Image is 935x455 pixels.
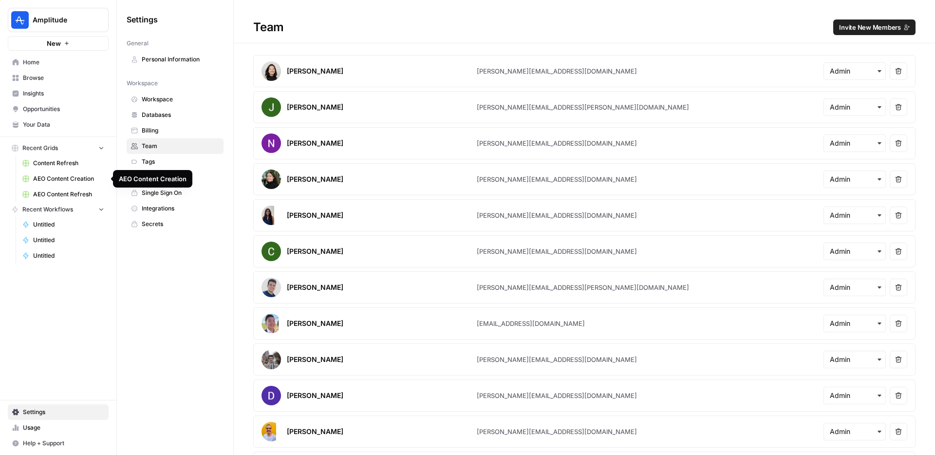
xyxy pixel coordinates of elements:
span: Insights [23,89,104,98]
span: Home [23,58,104,67]
img: avatar [262,133,281,153]
span: Recent Grids [22,144,58,152]
div: [PERSON_NAME] [287,319,343,328]
a: AEO Content Refresh [18,187,109,202]
span: Personal Information [142,55,219,64]
a: AEO Content Creation [18,171,109,187]
div: [PERSON_NAME] [287,210,343,220]
a: Single Sign On [127,185,224,201]
img: avatar [262,61,281,81]
a: Secrets [127,216,224,232]
span: Tags [142,157,219,166]
a: Browse [8,70,109,86]
span: Invite New Members [839,22,901,32]
span: Team [142,142,219,151]
a: Billing [127,123,224,138]
button: New [8,36,109,51]
span: Settings [23,408,104,417]
span: Untitled [33,236,104,245]
input: Admin [830,138,879,148]
div: [PERSON_NAME] [287,391,343,400]
a: Untitled [18,232,109,248]
span: Amplitude [33,15,92,25]
img: avatar [262,278,281,297]
span: Workspace [127,79,158,88]
div: [PERSON_NAME] [287,138,343,148]
a: Home [8,55,109,70]
a: Integrations [127,201,224,216]
button: Recent Workflows [8,202,109,217]
a: Your Data [8,117,109,133]
span: Secrets [142,220,219,228]
div: [PERSON_NAME][EMAIL_ADDRESS][DOMAIN_NAME] [477,66,637,76]
a: Content Refresh [18,155,109,171]
span: Single Sign On [142,189,219,197]
span: Databases [142,111,219,119]
div: [PERSON_NAME] [287,427,343,436]
span: Settings [127,14,158,25]
div: [PERSON_NAME] [287,102,343,112]
img: avatar [262,422,276,441]
img: Amplitude Logo [11,11,29,29]
div: [PERSON_NAME][EMAIL_ADDRESS][DOMAIN_NAME] [477,138,637,148]
a: Usage [8,420,109,436]
span: Billing [142,126,219,135]
input: Admin [830,355,879,364]
div: [PERSON_NAME] [287,174,343,184]
input: Admin [830,174,879,184]
input: Admin [830,391,879,400]
div: [PERSON_NAME][EMAIL_ADDRESS][PERSON_NAME][DOMAIN_NAME] [477,102,689,112]
span: Workspace [142,95,219,104]
button: Help + Support [8,436,109,451]
button: Workspace: Amplitude [8,8,109,32]
a: API Providers [127,170,224,185]
a: Team [127,138,224,154]
span: Usage [23,423,104,432]
button: Recent Grids [8,141,109,155]
div: [PERSON_NAME][EMAIL_ADDRESS][DOMAIN_NAME] [477,427,637,436]
a: Databases [127,107,224,123]
img: avatar [262,350,281,369]
span: Integrations [142,204,219,213]
span: Opportunities [23,105,104,114]
img: avatar [262,206,274,225]
a: Insights [8,86,109,101]
div: [PERSON_NAME] [287,283,343,292]
div: [EMAIL_ADDRESS][DOMAIN_NAME] [477,319,585,328]
div: [PERSON_NAME][EMAIL_ADDRESS][DOMAIN_NAME] [477,355,637,364]
span: Help + Support [23,439,104,448]
div: [PERSON_NAME][EMAIL_ADDRESS][DOMAIN_NAME] [477,174,637,184]
img: avatar [262,314,279,333]
img: avatar [262,170,281,189]
input: Admin [830,210,879,220]
input: Admin [830,283,879,292]
span: AEO Content Refresh [33,190,104,199]
div: Team [234,19,935,35]
div: [PERSON_NAME][EMAIL_ADDRESS][DOMAIN_NAME] [477,391,637,400]
button: Invite New Members [833,19,916,35]
input: Admin [830,246,879,256]
span: Untitled [33,251,104,260]
span: New [47,38,61,48]
input: Admin [830,102,879,112]
img: avatar [262,386,281,405]
a: Workspace [127,92,224,107]
a: Personal Information [127,52,224,67]
span: Content Refresh [33,159,104,168]
div: [PERSON_NAME] [287,355,343,364]
img: avatar [262,97,281,117]
span: AEO Content Creation [33,174,104,183]
span: Your Data [23,120,104,129]
div: [PERSON_NAME] [287,246,343,256]
span: API Providers [142,173,219,182]
span: Untitled [33,220,104,229]
div: [PERSON_NAME][EMAIL_ADDRESS][DOMAIN_NAME] [477,210,637,220]
div: [PERSON_NAME] [287,66,343,76]
a: Settings [8,404,109,420]
a: Untitled [18,217,109,232]
div: [PERSON_NAME][EMAIL_ADDRESS][PERSON_NAME][DOMAIN_NAME] [477,283,689,292]
div: [PERSON_NAME][EMAIL_ADDRESS][DOMAIN_NAME] [477,246,637,256]
input: Admin [830,319,879,328]
img: avatar [262,242,281,261]
span: General [127,39,149,48]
